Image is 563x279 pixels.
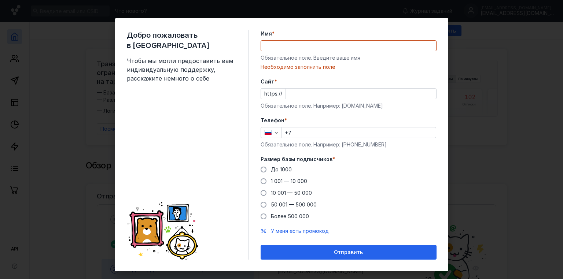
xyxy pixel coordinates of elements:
[261,117,284,124] span: Телефон
[261,156,332,163] span: Размер базы подписчиков
[334,249,363,256] span: Отправить
[261,54,437,62] div: Обязательное поле. Введите ваше имя
[271,190,312,196] span: 10 001 — 50 000
[261,63,437,71] div: Необходимо заполнить поле
[127,30,237,51] span: Добро пожаловать в [GEOGRAPHIC_DATA]
[271,178,307,184] span: 1 001 — 10 000
[261,102,437,109] div: Обязательное поле. Например: [DOMAIN_NAME]
[271,166,292,172] span: До 1000
[261,245,437,260] button: Отправить
[261,141,437,148] div: Обязательное поле. Например: [PHONE_NUMBER]
[261,78,275,85] span: Cайт
[271,228,329,234] span: У меня есть промокод
[271,227,329,235] button: У меня есть промокод
[261,30,272,37] span: Имя
[271,213,309,219] span: Более 500 000
[127,56,237,83] span: Чтобы мы могли предоставить вам индивидуальную поддержку, расскажите немного о себе
[271,201,317,208] span: 50 001 — 500 000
